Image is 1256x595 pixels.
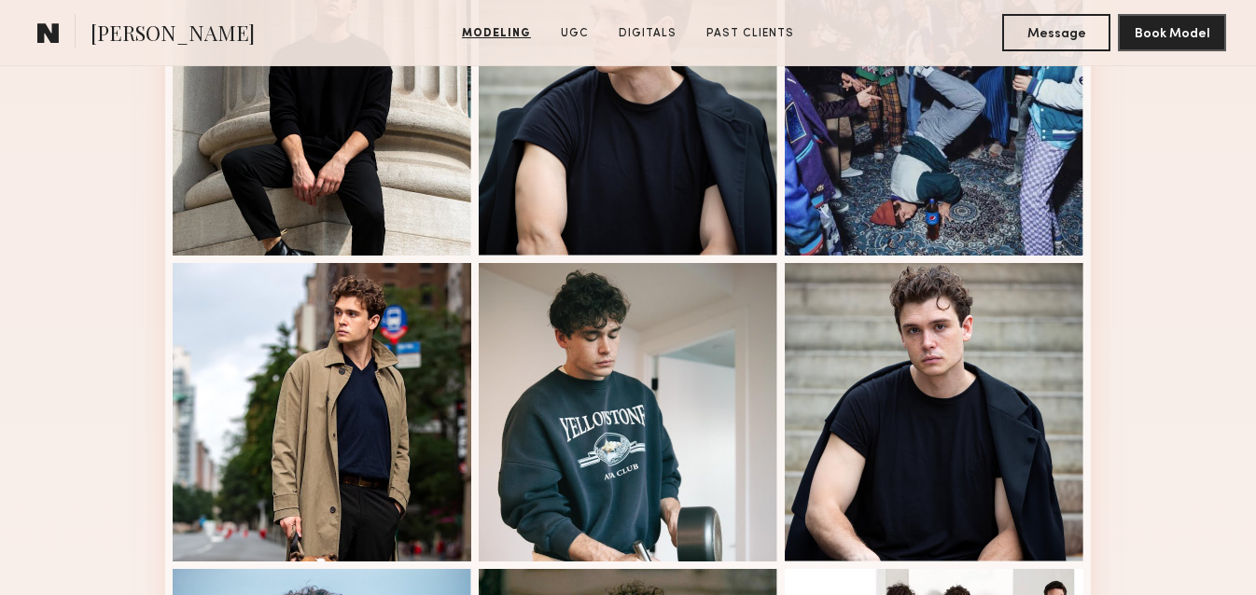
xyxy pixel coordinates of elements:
[454,25,538,42] a: Modeling
[91,19,255,51] span: [PERSON_NAME]
[611,25,684,42] a: Digitals
[699,25,802,42] a: Past Clients
[1002,14,1110,51] button: Message
[1118,24,1226,40] a: Book Model
[553,25,596,42] a: UGC
[1118,14,1226,51] button: Book Model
